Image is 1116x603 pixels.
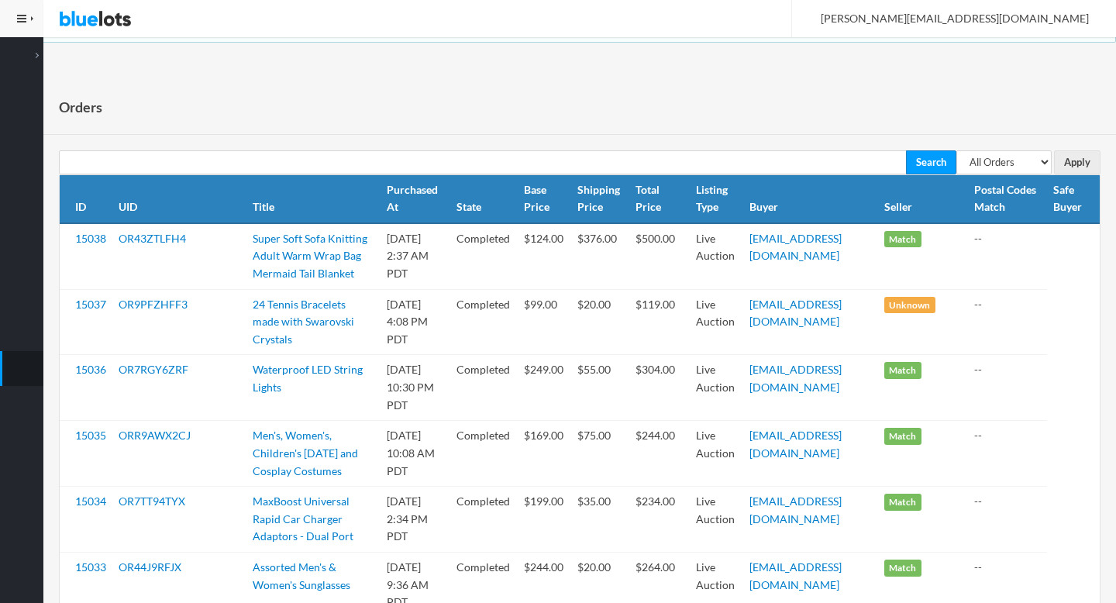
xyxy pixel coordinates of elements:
a: MaxBoost Universal Rapid Car Charger Adaptors - Dual Port [253,494,353,543]
input: Apply [1054,150,1100,174]
th: Purchased At [381,175,450,223]
td: -- [968,487,1047,553]
a: [EMAIL_ADDRESS][DOMAIN_NAME] [749,298,842,329]
span: [PERSON_NAME][EMAIL_ADDRESS][DOMAIN_NAME] [804,12,1089,25]
td: $244.00 [629,421,691,487]
a: Waterproof LED String Lights [253,363,363,394]
td: Live Auction [690,421,743,487]
td: $376.00 [571,223,629,289]
th: State [450,175,518,223]
a: OR44J9RFJX [119,560,181,574]
th: Buyer [743,175,877,223]
td: $99.00 [518,289,571,355]
td: Live Auction [690,223,743,289]
td: Completed [450,487,518,553]
td: -- [968,355,1047,421]
span: Match [884,231,921,248]
a: 15034 [75,494,106,508]
a: 15038 [75,232,106,245]
td: Live Auction [690,487,743,553]
span: Match [884,362,921,379]
th: Safe Buyer [1047,175,1100,223]
td: Completed [450,289,518,355]
td: Live Auction [690,355,743,421]
td: $55.00 [571,355,629,421]
a: 15037 [75,298,106,311]
td: $20.00 [571,289,629,355]
a: [EMAIL_ADDRESS][DOMAIN_NAME] [749,560,842,591]
th: Postal Codes Match [968,175,1047,223]
a: Super Soft Sofa Knitting Adult Warm Wrap Bag Mermaid Tail Blanket [253,232,367,280]
td: Completed [450,355,518,421]
a: OR7TT94TYX [119,494,185,508]
th: Seller [878,175,968,223]
th: Shipping Price [571,175,629,223]
td: $35.00 [571,487,629,553]
a: 15033 [75,560,106,574]
td: $304.00 [629,355,691,421]
a: [EMAIL_ADDRESS][DOMAIN_NAME] [749,429,842,460]
th: Title [246,175,381,223]
input: Search [906,150,956,174]
th: Total Price [629,175,691,223]
td: Completed [450,421,518,487]
a: 15035 [75,429,106,442]
a: [EMAIL_ADDRESS][DOMAIN_NAME] [749,494,842,525]
td: Completed [450,223,518,289]
td: -- [968,223,1047,289]
a: 15036 [75,363,106,376]
a: [EMAIL_ADDRESS][DOMAIN_NAME] [749,232,842,263]
span: Unknown [884,297,935,314]
span: Match [884,560,921,577]
td: [DATE] 2:34 PM PDT [381,487,450,553]
td: $249.00 [518,355,571,421]
td: Live Auction [690,289,743,355]
td: $169.00 [518,421,571,487]
td: -- [968,289,1047,355]
td: $124.00 [518,223,571,289]
td: [DATE] 10:08 AM PDT [381,421,450,487]
td: [DATE] 10:30 PM PDT [381,355,450,421]
td: $75.00 [571,421,629,487]
a: [EMAIL_ADDRESS][DOMAIN_NAME] [749,363,842,394]
td: $234.00 [629,487,691,553]
td: $119.00 [629,289,691,355]
span: Match [884,494,921,511]
td: $500.00 [629,223,691,289]
th: Listing Type [690,175,743,223]
th: ID [60,175,112,223]
span: Match [884,428,921,445]
th: Base Price [518,175,571,223]
td: $199.00 [518,487,571,553]
a: Men's, Women's, Children's [DATE] and Cosplay Costumes [253,429,358,477]
h1: Orders [59,95,102,119]
td: [DATE] 2:37 AM PDT [381,223,450,289]
a: 24 Tennis Bracelets made with Swarovski Crystals [253,298,354,346]
a: OR7RGY6ZRF [119,363,188,376]
a: Assorted Men's & Women's Sunglasses [253,560,350,591]
td: [DATE] 4:08 PM PDT [381,289,450,355]
th: UID [112,175,246,223]
a: ORR9AWX2CJ [119,429,191,442]
td: -- [968,421,1047,487]
a: OR9PFZHFF3 [119,298,188,311]
a: OR43ZTLFH4 [119,232,186,245]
